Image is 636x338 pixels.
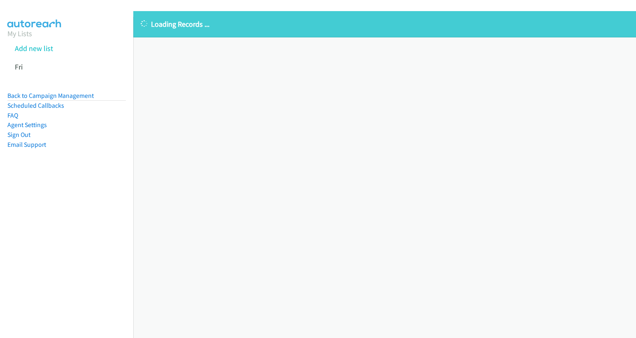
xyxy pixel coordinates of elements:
a: My Lists [7,29,32,38]
a: Agent Settings [7,121,47,129]
a: Add new list [15,44,53,53]
a: FAQ [7,111,18,119]
p: Loading Records ... [141,19,629,30]
a: Sign Out [7,131,30,139]
a: Scheduled Callbacks [7,102,64,109]
a: Back to Campaign Management [7,92,94,100]
a: Email Support [7,141,46,148]
a: Fri [15,62,23,72]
